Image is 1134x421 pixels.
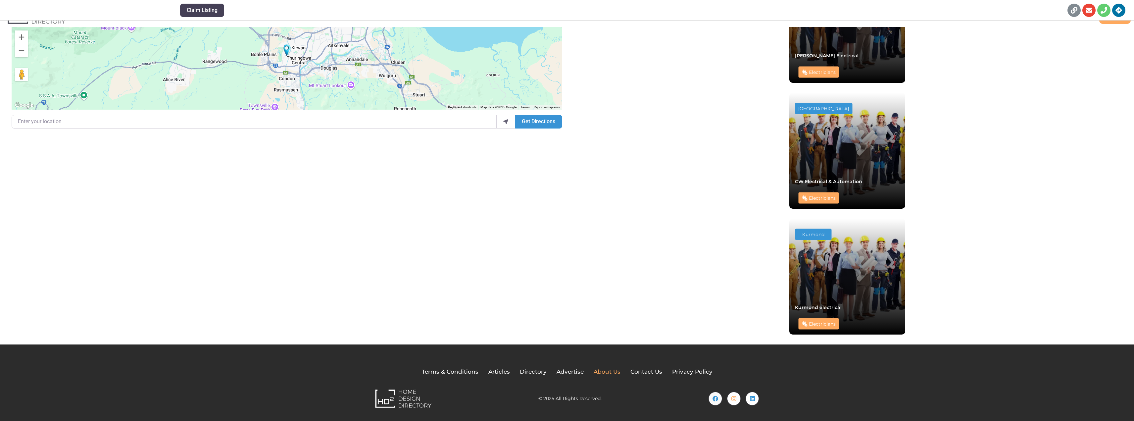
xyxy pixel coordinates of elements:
[488,368,510,376] a: Articles
[795,178,862,184] a: CW Electrical & Automation
[15,44,28,57] button: Zoom out
[534,105,560,109] a: Report a map error
[448,105,476,110] button: Keyboard shortcuts
[798,106,849,111] div: [GEOGRAPHIC_DATA]
[557,368,584,376] a: Advertise
[594,368,620,376] a: About Us
[13,101,35,110] a: Open this area in Google Maps (opens a new window)
[15,30,28,44] button: Zoom in
[538,396,602,401] h2: © 2025 All Rights Reserved.
[496,115,516,128] div: use my location
[283,44,290,56] div: Haulpak Electrical Pty Ltd
[12,115,497,128] input: Enter your location
[515,115,562,128] button: Get Directions
[422,368,478,376] a: Terms & Conditions
[798,232,828,237] div: Kurmond
[809,195,836,201] a: Electricians
[13,101,35,110] img: Google
[520,105,530,109] a: Terms
[672,368,713,376] a: Privacy Policy
[520,368,547,376] a: Directory
[809,321,836,327] a: Electricians
[15,68,28,81] button: Drag Pegman onto the map to open Street View
[630,368,662,376] a: Contact Us
[480,105,517,109] span: Map data ©2025 Google
[795,52,859,58] a: [PERSON_NAME] Electrical
[795,304,842,310] a: Kurmond electrical
[809,69,836,75] a: Electricians
[180,4,224,17] button: Claim Listing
